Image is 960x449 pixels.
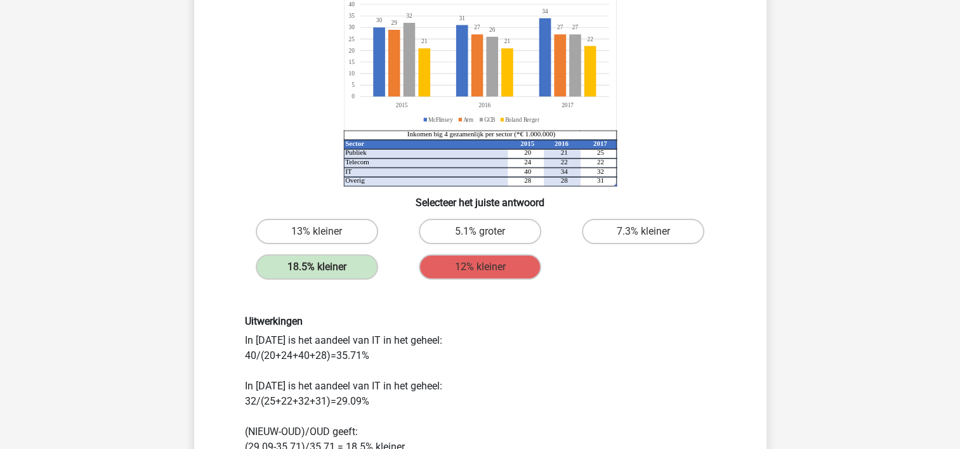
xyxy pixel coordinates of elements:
[395,101,573,109] tspan: 201520162017
[459,15,465,22] tspan: 31
[524,148,531,156] tspan: 20
[419,219,541,244] label: 5.1% groter
[542,8,548,15] tspan: 34
[474,23,563,31] tspan: 2727
[352,93,355,100] tspan: 0
[524,158,531,166] tspan: 24
[593,140,607,147] tspan: 2017
[596,158,603,166] tspan: 22
[520,140,534,147] tspan: 2015
[582,219,704,244] label: 7.3% kleiner
[505,115,540,123] tspan: Boland Rerger
[345,140,364,147] tspan: Sector
[348,46,355,54] tspan: 20
[419,254,541,280] label: 12% kleiner
[560,148,567,156] tspan: 21
[345,176,365,184] tspan: Overig
[345,158,369,166] tspan: Telecom
[463,115,473,123] tspan: Arm
[596,176,603,184] tspan: 31
[524,167,531,175] tspan: 40
[587,35,593,42] tspan: 22
[560,158,567,166] tspan: 22
[348,12,355,20] tspan: 35
[554,140,568,147] tspan: 2016
[524,176,531,184] tspan: 28
[560,176,567,184] tspan: 28
[572,23,578,31] tspan: 27
[348,23,355,31] tspan: 30
[484,115,496,123] tspan: GCB
[407,130,555,138] tspan: Inkomen big 4 gezamenlijk per sector (*€ 1.000.000)
[348,58,355,66] tspan: 15
[596,167,603,175] tspan: 32
[596,148,603,156] tspan: 25
[245,315,716,327] h6: Uitwerkingen
[348,35,355,42] tspan: 25
[421,37,510,45] tspan: 2121
[352,81,355,89] tspan: 5
[256,254,378,280] label: 18.5% kleiner
[391,19,397,27] tspan: 29
[348,1,355,8] tspan: 40
[345,148,367,156] tspan: Publiek
[489,26,495,34] tspan: 26
[560,167,567,175] tspan: 34
[348,70,355,77] tspan: 10
[428,115,453,123] tspan: McFlinsey
[214,186,746,209] h6: Selecteer het juiste antwoord
[406,12,412,20] tspan: 32
[345,167,352,175] tspan: IT
[256,219,378,244] label: 13% kleiner
[376,16,382,24] tspan: 30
